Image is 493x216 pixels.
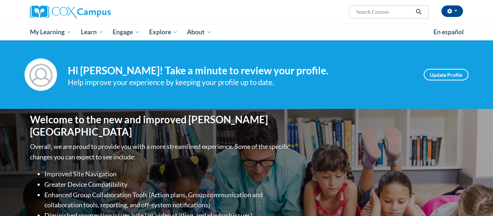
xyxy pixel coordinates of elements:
[68,65,413,77] h4: Hi [PERSON_NAME]! Take a minute to review your profile.
[68,76,413,88] div: Help improve your experience by keeping your profile up to date.
[413,8,424,16] button: Search
[429,25,468,40] a: En español
[441,5,463,17] button: Account Settings
[433,28,464,36] span: En español
[25,58,57,91] img: Profile Image
[30,5,167,18] a: Cox Campus
[30,5,111,18] img: Cox Campus
[81,28,104,36] span: Learn
[30,141,292,162] p: Overall, we are proud to provide you with a more streamlined experience. Some of the specific cha...
[25,24,76,40] a: My Learning
[19,24,474,40] div: Main menu
[424,69,468,80] a: Update Profile
[44,179,292,190] li: Greater Device Compatibility
[44,169,292,179] li: Improved Site Navigation
[30,114,292,138] h1: Welcome to the new and improved [PERSON_NAME][GEOGRAPHIC_DATA]
[76,24,108,40] a: Learn
[149,28,178,36] span: Explore
[183,24,217,40] a: About
[108,24,144,40] a: Engage
[113,28,140,36] span: Engage
[187,28,211,36] span: About
[144,24,183,40] a: Explore
[30,28,71,36] span: My Learning
[464,187,487,210] iframe: Button to launch messaging window
[44,190,292,211] li: Enhanced Group Collaboration Tools (Action plans, Group communication and collaboration tools, re...
[355,8,413,16] input: Search Courses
